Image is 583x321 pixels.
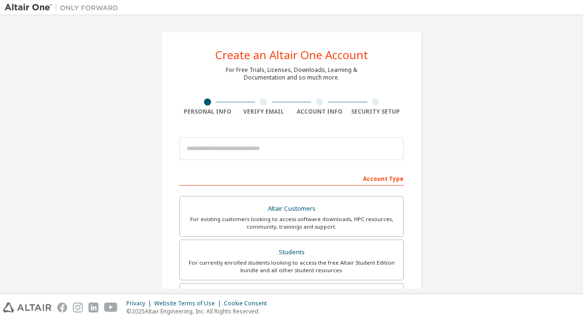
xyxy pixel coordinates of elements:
[215,49,368,61] div: Create an Altair One Account
[179,170,404,186] div: Account Type
[126,300,154,307] div: Privacy
[3,303,52,312] img: altair_logo.svg
[154,300,224,307] div: Website Terms of Use
[5,3,123,12] img: Altair One
[185,259,397,274] div: For currently enrolled students looking to access the free Altair Student Edition bundle and all ...
[179,108,236,116] div: Personal Info
[185,215,397,231] div: For existing customers looking to access software downloads, HPC resources, community, trainings ...
[185,246,397,259] div: Students
[236,108,292,116] div: Verify Email
[226,66,357,81] div: For Free Trials, Licenses, Downloads, Learning & Documentation and so much more.
[224,300,273,307] div: Cookie Consent
[291,108,348,116] div: Account Info
[185,202,397,215] div: Altair Customers
[57,303,67,312] img: facebook.svg
[126,307,273,315] p: © 2025 Altair Engineering, Inc. All Rights Reserved.
[88,303,98,312] img: linkedin.svg
[348,108,404,116] div: Security Setup
[104,303,118,312] img: youtube.svg
[73,303,83,312] img: instagram.svg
